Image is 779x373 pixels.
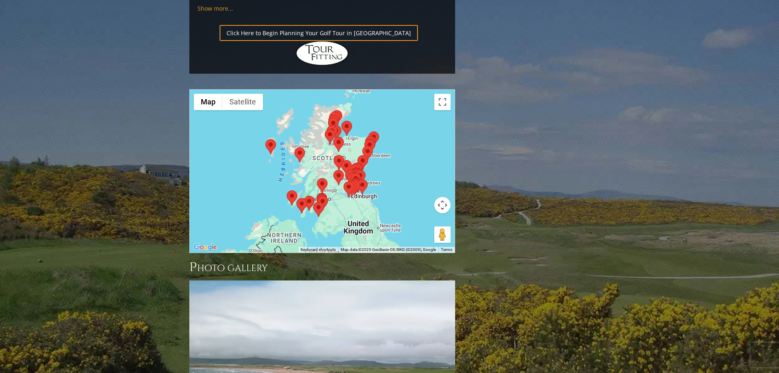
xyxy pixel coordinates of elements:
span: Map data ©2025 GeoBasis-DE/BKG (©2009), Google [341,247,436,252]
a: Open this area in Google Maps (opens a new window) [192,242,219,253]
button: Show satellite imagery [222,94,263,110]
button: Map camera controls [434,197,451,213]
button: Keyboard shortcuts [301,247,336,253]
button: Toggle fullscreen view [434,94,451,110]
a: Terms (opens in new tab) [441,247,452,252]
img: Google [192,242,219,253]
button: Show street map [194,94,222,110]
a: Show more... [198,5,233,12]
h3: Photo Gallery [189,259,455,276]
img: Hidden Links [296,41,349,66]
button: Drag Pegman onto the map to open Street View [434,226,451,243]
a: Click Here to Begin Planning Your Golf Tour in [GEOGRAPHIC_DATA] [220,25,418,41]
